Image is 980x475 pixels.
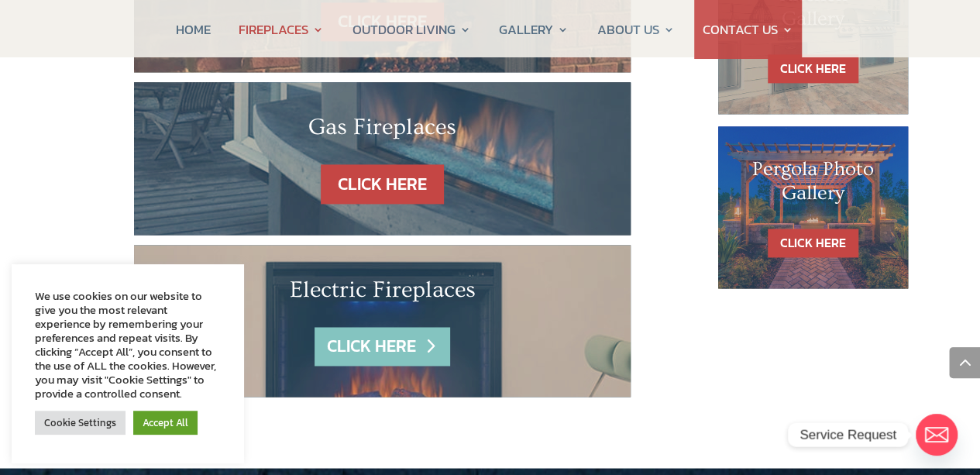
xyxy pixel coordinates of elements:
[181,276,585,312] h2: Electric Fireplaces
[181,113,585,149] h2: Gas Fireplaces
[768,229,858,257] a: CLICK HERE
[749,157,878,213] h1: Pergola Photo Gallery
[321,164,444,204] a: CLICK HERE
[768,54,858,83] a: CLICK HERE
[315,327,449,367] a: CLICK HERE
[916,414,958,456] a: Email
[133,411,198,435] a: Accept All
[35,411,126,435] a: Cookie Settings
[35,289,221,401] div: We use cookies on our website to give you the most relevant experience by remembering your prefer...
